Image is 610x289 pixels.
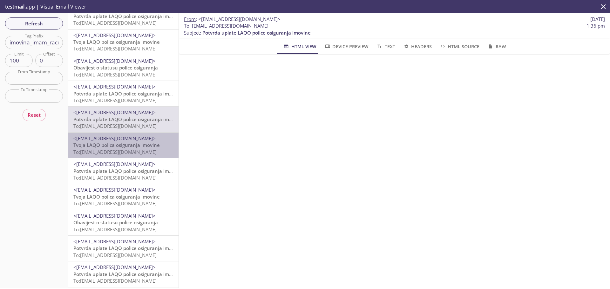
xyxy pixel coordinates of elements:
span: : [EMAIL_ADDRESS][DOMAIN_NAME] [184,23,268,29]
span: Refresh [10,19,58,28]
span: : [184,16,281,23]
span: <[EMAIL_ADDRESS][DOMAIN_NAME]> [73,213,156,219]
span: To: [EMAIL_ADDRESS][DOMAIN_NAME] [73,200,157,207]
span: To [184,23,189,29]
span: To: [EMAIL_ADDRESS][DOMAIN_NAME] [73,174,157,181]
span: 1:36 pm [586,23,605,29]
div: <[EMAIL_ADDRESS][DOMAIN_NAME]>Potvrda uplate LAQO police osiguranja imovineTo:[EMAIL_ADDRESS][DOM... [68,107,179,132]
span: From [184,16,196,22]
button: Refresh [5,17,63,30]
span: Device Preview [324,43,369,50]
span: <[EMAIL_ADDRESS][DOMAIN_NAME]> [73,161,156,167]
span: Tvoja LAQO polica osiguranja imovine [73,142,160,148]
div: <[EMAIL_ADDRESS][DOMAIN_NAME]>Obavijest o statusu police osiguranjaTo:[EMAIL_ADDRESS][DOMAIN_NAME] [68,55,179,81]
div: <[EMAIL_ADDRESS][DOMAIN_NAME]>Potvrda uplate LAQO police osiguranja imovineTo:[EMAIL_ADDRESS][DOM... [68,81,179,106]
span: <[EMAIL_ADDRESS][DOMAIN_NAME]> [73,264,156,270]
div: <[EMAIL_ADDRESS][DOMAIN_NAME]>Potvrda uplate LAQO police osiguranja imovineTo:[EMAIL_ADDRESS][DOM... [68,236,179,261]
span: Headers [403,43,432,50]
span: Tvoja LAQO polica osiguranja imovine [73,39,160,45]
button: Reset [23,109,46,121]
span: HTML Source [439,43,479,50]
div: <[EMAIL_ADDRESS][DOMAIN_NAME]>Tvoja LAQO polica osiguranja imovineTo:[EMAIL_ADDRESS][DOMAIN_NAME] [68,133,179,158]
span: testmail [5,3,24,10]
div: <[EMAIL_ADDRESS][DOMAIN_NAME]>Obavijest o statusu police osiguranjaTo:[EMAIL_ADDRESS][DOMAIN_NAME] [68,210,179,235]
span: <[EMAIL_ADDRESS][DOMAIN_NAME]> [73,109,156,115]
span: Potvrda uplate LAQO police osiguranja imovine [73,116,182,122]
span: To: [EMAIL_ADDRESS][DOMAIN_NAME] [73,278,157,284]
span: <[EMAIL_ADDRESS][DOMAIN_NAME]> [198,16,281,22]
span: HTML View [283,43,316,50]
span: Text [376,43,395,50]
span: <[EMAIL_ADDRESS][DOMAIN_NAME]> [73,58,156,64]
span: <[EMAIL_ADDRESS][DOMAIN_NAME]> [73,135,156,141]
div: <[EMAIL_ADDRESS][DOMAIN_NAME]>Tvoja LAQO polica osiguranja imovineTo:[EMAIL_ADDRESS][DOMAIN_NAME] [68,30,179,55]
span: To: [EMAIL_ADDRESS][DOMAIN_NAME] [73,71,157,78]
span: Obavijest o statusu police osiguranja [73,219,158,226]
span: To: [EMAIL_ADDRESS][DOMAIN_NAME] [73,20,157,26]
span: Potvrda uplate LAQO police osiguranja imovine [73,271,182,277]
span: Potvrda uplate LAQO police osiguranja imovine [73,90,182,97]
span: Raw [487,43,506,50]
span: <[EMAIL_ADDRESS][DOMAIN_NAME]> [73,238,156,245]
span: To: [EMAIL_ADDRESS][DOMAIN_NAME] [73,226,157,233]
span: <[EMAIL_ADDRESS][DOMAIN_NAME]> [73,83,156,90]
span: Obavijest o statusu police osiguranja [73,64,158,71]
span: To: [EMAIL_ADDRESS][DOMAIN_NAME] [73,123,157,129]
div: <[EMAIL_ADDRESS][DOMAIN_NAME]>Tvoja LAQO polica osiguranja imovineTo:[EMAIL_ADDRESS][DOMAIN_NAME] [68,184,179,209]
span: Tvoja LAQO polica osiguranja imovine [73,194,160,200]
div: <[EMAIL_ADDRESS][DOMAIN_NAME]>Potvrda uplate LAQO police osiguranja imovineTo:[EMAIL_ADDRESS][DOM... [68,3,179,29]
span: To: [EMAIL_ADDRESS][DOMAIN_NAME] [73,45,157,52]
span: <[EMAIL_ADDRESS][DOMAIN_NAME]> [73,32,156,38]
div: <[EMAIL_ADDRESS][DOMAIN_NAME]>Potvrda uplate LAQO police osiguranja imovineTo:[EMAIL_ADDRESS][DOM... [68,261,179,287]
span: Potvrda uplate LAQO police osiguranja imovine [73,168,182,174]
p: : [184,23,605,36]
span: To: [EMAIL_ADDRESS][DOMAIN_NAME] [73,97,157,103]
span: Reset [28,111,41,119]
span: Potvrda uplate LAQO police osiguranja imovine [73,245,182,251]
span: Potvrda uplate LAQO police osiguranja imovine [202,30,311,36]
span: To: [EMAIL_ADDRESS][DOMAIN_NAME] [73,149,157,155]
span: [DATE] [590,16,605,23]
div: <[EMAIL_ADDRESS][DOMAIN_NAME]>Potvrda uplate LAQO police osiguranja imovineTo:[EMAIL_ADDRESS][DOM... [68,158,179,184]
span: <[EMAIL_ADDRESS][DOMAIN_NAME]> [73,187,156,193]
span: Potvrda uplate LAQO police osiguranja imovine [73,13,182,19]
span: To: [EMAIL_ADDRESS][DOMAIN_NAME] [73,252,157,258]
span: Subject [184,30,200,36]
